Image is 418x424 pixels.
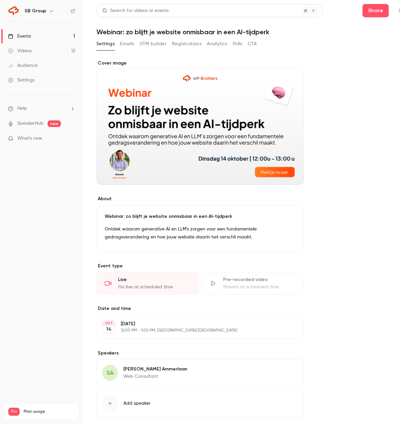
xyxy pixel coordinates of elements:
span: Add speaker [123,400,151,407]
span: Plan usage [24,409,75,414]
p: Web Consultant [123,373,187,380]
h6: SB Group [25,8,46,14]
p: [DATE] [121,321,269,327]
div: Videos [8,48,32,54]
p: Event type [96,263,304,269]
p: 14 [106,326,111,333]
button: Emails [120,39,134,49]
span: Pro [8,408,20,416]
div: Pre-recorded videoStream at scheduled time [202,272,304,295]
div: Settings [8,77,35,83]
div: Events [8,33,31,40]
div: Live [118,276,191,283]
li: help-dropdown-opener [8,105,75,112]
label: About [96,196,304,202]
div: Pre-recorded video [223,276,296,283]
label: Date and time [96,305,304,312]
a: SpeakerHub [17,120,44,127]
div: OCT [103,321,115,326]
div: Search for videos or events [102,7,169,14]
img: SB Group [8,6,19,16]
button: Polls [233,39,242,49]
section: Cover image [96,60,304,185]
span: What's new [17,135,42,142]
div: Stream at scheduled time [223,284,296,290]
span: SA [106,368,114,377]
div: LiveGo live at scheduled time [96,272,199,295]
div: Audience [8,62,38,69]
button: UTM builder [140,39,167,49]
button: Share [362,4,389,17]
button: CTA [248,39,257,49]
button: Analytics [207,39,227,49]
p: Webinar: zo blijft je website onmisbaar in een AI-tijdperk [105,213,296,220]
iframe: Noticeable Trigger [67,136,75,142]
p: 12:00 PM - 1:00 PM, [GEOGRAPHIC_DATA]/[GEOGRAPHIC_DATA] [121,328,269,333]
span: new [48,120,61,127]
p: Ontdek waarom generative AI en LLM's zorgen voor een fundamentele gedragsverandering en hoe jouw ... [105,225,296,241]
button: Add speaker [96,390,304,417]
div: SA[PERSON_NAME] AmmerlaanWeb Consultant [96,359,304,387]
span: Help [17,105,27,112]
h1: Webinar: zo blijft je website onmisbaar in een AI-tijdperk [96,28,405,36]
label: Cover image [96,60,304,67]
label: Speakers [96,350,304,356]
button: Settings [96,39,115,49]
button: Registrations [172,39,202,49]
p: [PERSON_NAME] Ammerlaan [123,366,187,372]
div: Go live at scheduled time [118,284,191,290]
